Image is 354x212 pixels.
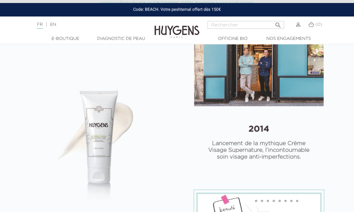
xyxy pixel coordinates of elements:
[261,36,316,42] a: Nos engagements
[93,36,149,42] a: Diagnostic de peau
[205,36,261,42] a: Officine Bio
[37,36,93,42] a: E-Boutique
[316,22,322,27] span: (0)
[273,19,283,27] button: 
[154,16,199,39] img: Huygens
[37,22,43,29] a: FR
[50,22,56,27] a: EN
[274,20,282,27] i: 
[34,21,143,28] div: |
[208,21,284,29] input: Rechercher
